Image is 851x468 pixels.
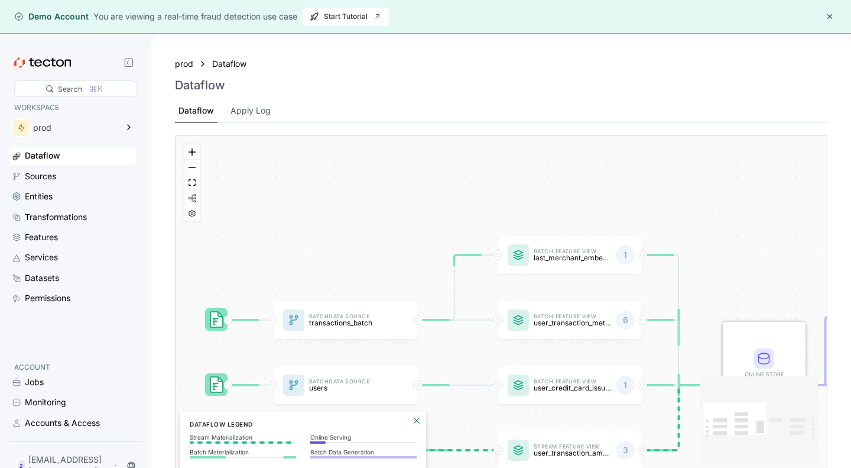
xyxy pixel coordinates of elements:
[740,348,788,379] div: Online Store
[184,144,200,160] button: zoom in
[190,448,296,456] p: Batch Materialization
[309,384,386,392] p: users
[25,251,58,264] div: Services
[638,385,720,450] g: Edge from featureView:user_transaction_amount_totals to STORE
[498,236,642,274] a: Batch Feature Viewlast_merchant_embedding1
[9,269,136,287] a: Datasets
[25,292,70,305] div: Permissions
[310,448,417,456] p: Batch Data Generation
[25,272,59,285] div: Datasets
[310,8,382,25] span: Start Tutorial
[25,417,100,430] div: Accounts & Access
[14,362,131,373] p: ACCOUNT
[534,449,611,457] p: user_transaction_amount_totals
[33,124,117,132] div: prod
[9,289,136,307] a: Permissions
[534,249,611,254] p: Batch Feature View
[25,149,60,162] div: Dataflow
[9,248,136,266] a: Services
[230,104,271,117] div: Apply Log
[25,376,44,389] div: Jobs
[190,419,417,429] h6: Dataflow Legend
[498,366,642,404] a: Batch Feature Viewuser_credit_card_issuer1
[14,102,131,114] p: WORKSPACE
[638,320,720,385] g: Edge from featureView:user_transaction_metrics to STORE
[9,373,136,391] a: Jobs
[410,414,424,428] button: Close Legend Panel
[534,379,611,385] p: Batch Feature View
[616,441,635,460] div: 3
[534,254,611,262] p: last_merchant_embedding
[184,144,200,221] div: React Flow controls
[14,80,137,97] div: Search⌘K
[184,175,200,191] button: fit view
[498,301,642,339] a: Batch Feature Viewuser_transaction_metrics6
[274,366,418,404] a: BatchData Sourceusers
[25,231,58,244] div: Features
[534,384,611,392] p: user_credit_card_issuer
[616,311,635,330] div: 6
[89,82,103,95] div: ⌘K
[9,208,136,226] a: Transformations
[212,57,254,70] a: Dataflow
[25,190,53,203] div: Entities
[534,444,611,450] p: Stream Feature View
[638,255,720,385] g: Edge from featureView:last_merchant_embedding to STORE
[190,434,296,441] p: Stream Materialization
[616,376,635,395] div: 1
[184,160,200,175] button: zoom out
[309,319,386,327] p: transactions_batch
[534,314,611,319] p: Batch Feature View
[9,147,136,164] a: Dataflow
[9,167,136,185] a: Sources
[9,414,136,432] a: Accounts & Access
[310,434,417,441] p: Online Serving
[14,11,89,22] div: Demo Account
[740,370,788,379] div: Online Store
[9,188,136,205] a: Entities
[616,246,635,264] div: 1
[25,170,56,183] div: Sources
[413,255,495,320] g: Edge from dataSource:transactions_batch to featureView:last_merchant_embedding
[801,317,850,385] g: Edge from STORE to featureView:transaction_amount_is_higher_than_average
[9,393,136,411] a: Monitoring
[274,301,418,339] a: BatchData Sourcetransactions_batch
[175,78,225,92] h3: Dataflow
[25,211,87,224] div: Transformations
[309,314,386,319] p: Batch Data Source
[25,396,66,409] div: Monitoring
[178,104,214,117] div: Dataflow
[534,319,611,327] p: user_transaction_metrics
[309,379,386,385] p: Batch Data Source
[93,10,297,23] div: You are viewing a real-time fraud detection use case
[9,228,136,246] a: Features
[175,57,193,70] a: prod
[302,7,389,26] button: Start Tutorial
[58,83,82,95] div: Search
